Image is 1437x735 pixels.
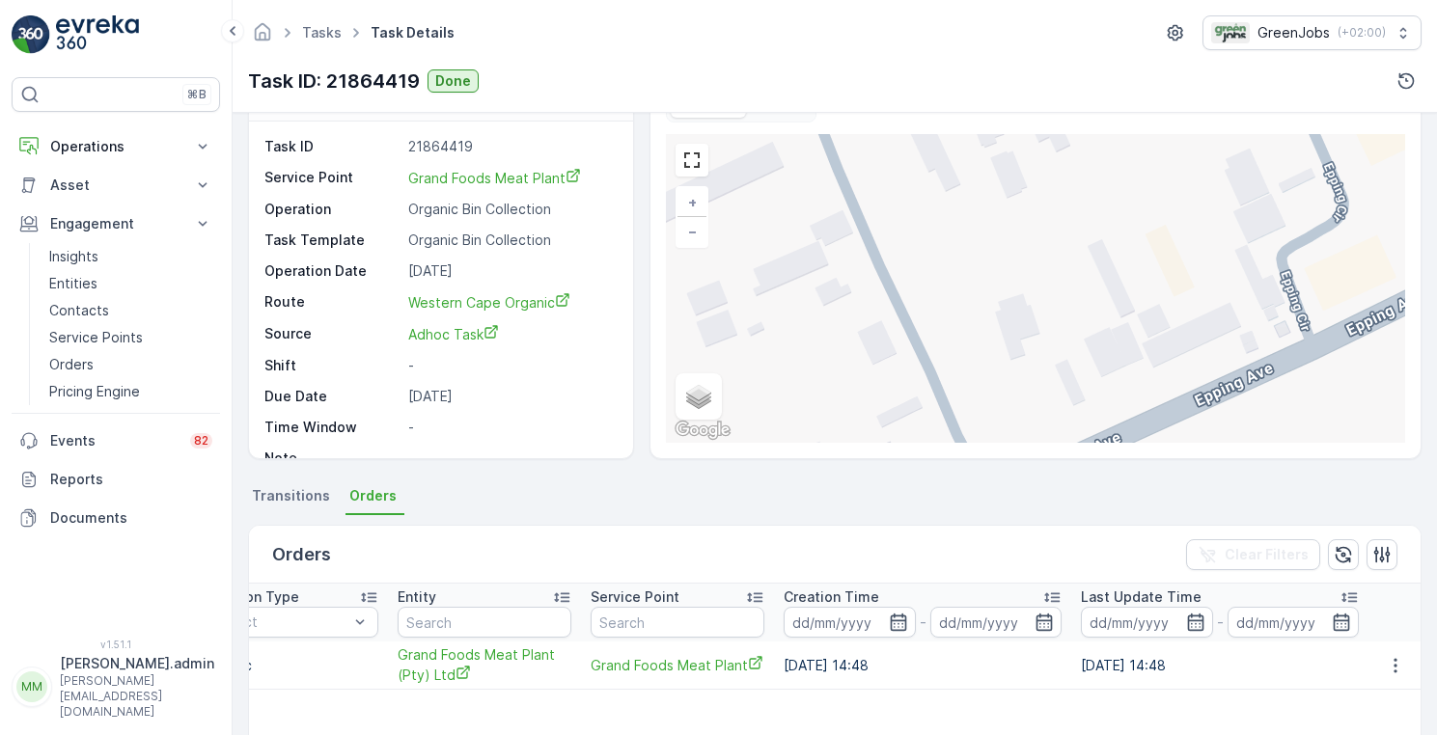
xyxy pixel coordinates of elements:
[264,231,401,250] p: Task Template
[408,231,613,250] p: Organic Bin Collection
[49,382,140,401] p: Pricing Engine
[1217,611,1224,634] p: -
[264,168,401,188] p: Service Point
[264,137,401,156] p: Task ID
[50,431,179,450] p: Events
[50,214,181,233] p: Engagement
[688,194,697,210] span: +
[408,449,613,468] p: -
[677,188,706,217] a: Zoom In
[205,587,299,607] p: Creation Type
[591,655,764,675] a: Grand Foods Meat Plant
[248,67,420,95] p: Task ID: 21864419
[774,641,1071,690] td: [DATE] 14:48
[408,294,570,311] span: Western Cape Organic
[591,587,679,607] p: Service Point
[12,422,220,460] a: Events82
[1202,15,1422,50] button: GreenJobs(+02:00)
[56,15,139,54] img: logo_light-DOdMpM7g.png
[688,223,698,239] span: −
[677,375,720,418] a: Layers
[16,671,47,702] div: MM
[49,328,143,347] p: Service Points
[50,137,181,156] p: Operations
[41,378,220,405] a: Pricing Engine
[435,71,471,91] p: Done
[408,387,613,406] p: [DATE]
[41,243,220,270] a: Insights
[264,449,401,468] p: Note
[408,261,613,281] p: [DATE]
[187,87,207,102] p: ⌘B
[264,324,401,344] p: Source
[408,137,613,156] p: 21864419
[12,166,220,204] button: Asset
[41,351,220,378] a: Orders
[398,587,436,607] p: Entity
[408,326,499,342] span: Adhoc Task
[671,418,734,443] a: Open this area in Google Maps (opens a new window)
[12,639,220,650] span: v 1.51.1
[1257,23,1330,42] p: GreenJobs
[264,200,401,219] p: Operation
[671,418,734,443] img: Google
[49,274,97,293] p: Entities
[49,301,109,320] p: Contacts
[677,217,706,246] a: Zoom Out
[49,247,98,266] p: Insights
[930,607,1063,638] input: dd/mm/yyyy
[60,654,214,673] p: [PERSON_NAME].admin
[408,324,613,344] a: Adhoc Task
[1211,22,1250,43] img: Green_Jobs_Logo.png
[408,200,613,219] p: Organic Bin Collection
[12,499,220,537] a: Documents
[302,24,342,41] a: Tasks
[264,292,401,313] p: Route
[408,170,581,186] span: Grand Foods Meat Plant
[49,355,94,374] p: Orders
[920,611,926,634] p: -
[12,460,220,499] a: Reports
[50,508,212,528] p: Documents
[1081,587,1202,607] p: Last Update Time
[1228,607,1360,638] input: dd/mm/yyyy
[1186,539,1320,570] button: Clear Filters
[41,297,220,324] a: Contacts
[408,356,613,375] p: -
[367,23,458,42] span: Task Details
[398,645,571,685] a: Grand Foods Meat Plant (Pty) Ltd
[194,433,208,449] p: 82
[1071,641,1368,690] td: [DATE] 14:48
[428,69,479,93] button: Done
[50,176,181,195] p: Asset
[264,418,401,437] p: Time Window
[264,356,401,375] p: Shift
[591,607,764,638] input: Search
[50,470,212,489] p: Reports
[205,656,378,675] p: Ad Hoc
[408,168,613,188] a: Grand Foods Meat Plant
[1081,607,1213,638] input: dd/mm/yyyy
[272,541,331,568] p: Orders
[677,146,706,175] a: View Fullscreen
[252,486,330,505] span: Transitions
[12,204,220,243] button: Engagement
[408,292,613,313] a: Western Cape Organic
[349,486,397,505] span: Orders
[41,270,220,297] a: Entities
[784,587,879,607] p: Creation Time
[41,324,220,351] a: Service Points
[252,29,273,45] a: Homepage
[408,418,613,437] p: -
[1338,25,1386,41] p: ( +02:00 )
[264,387,401,406] p: Due Date
[60,673,214,720] p: [PERSON_NAME][EMAIL_ADDRESS][DOMAIN_NAME]
[12,654,220,720] button: MM[PERSON_NAME].admin[PERSON_NAME][EMAIL_ADDRESS][DOMAIN_NAME]
[215,612,348,632] p: Select
[264,261,401,281] p: Operation Date
[398,607,571,638] input: Search
[784,607,916,638] input: dd/mm/yyyy
[1225,545,1309,564] p: Clear Filters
